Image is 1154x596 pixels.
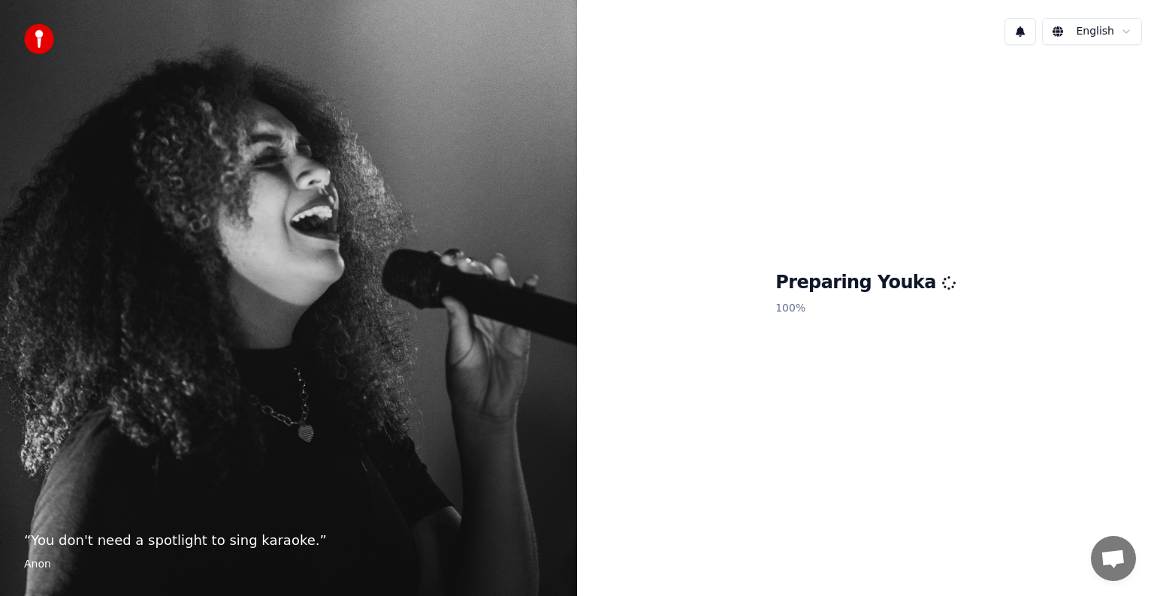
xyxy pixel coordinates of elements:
h1: Preparing Youka [775,271,956,295]
p: 100 % [775,295,956,322]
div: Open chat [1091,536,1136,581]
img: youka [24,24,54,54]
footer: Anon [24,557,553,572]
p: “ You don't need a spotlight to sing karaoke. ” [24,530,553,551]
